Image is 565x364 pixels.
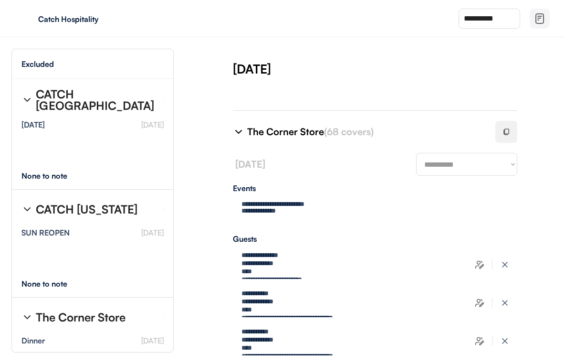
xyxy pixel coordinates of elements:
font: [DATE] [141,120,164,129]
font: [DATE] [235,158,265,170]
div: The Corner Store [247,125,484,139]
div: [DATE] [233,60,565,77]
font: (68 covers) [324,126,374,138]
img: users-edit.svg [475,298,484,308]
font: [DATE] [141,228,164,237]
font: [DATE] [141,336,164,345]
div: CATCH [GEOGRAPHIC_DATA] [36,88,155,111]
div: Guests [233,235,517,243]
div: SUN REOPEN [21,229,70,236]
div: None to note [21,172,85,180]
img: chevron-right%20%281%29.svg [233,126,244,138]
div: Dinner [21,337,45,344]
div: CATCH [US_STATE] [36,203,137,215]
div: Excluded [21,60,54,68]
img: users-edit.svg [475,336,484,346]
div: None to note [21,280,85,288]
img: x-close%20%283%29.svg [500,336,510,346]
div: Catch Hospitality [38,15,158,23]
img: users-edit.svg [475,260,484,269]
div: Events [233,184,517,192]
div: [DATE] [21,121,45,128]
img: yH5BAEAAAAALAAAAAABAAEAAAIBRAA7 [19,11,34,26]
img: chevron-right%20%281%29.svg [21,311,33,323]
div: The Corner Store [36,311,126,323]
img: file-02.svg [534,13,545,24]
img: chevron-right%20%281%29.svg [21,203,33,215]
img: x-close%20%283%29.svg [500,298,510,308]
img: x-close%20%283%29.svg [500,260,510,269]
img: chevron-right%20%281%29.svg [21,94,33,106]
